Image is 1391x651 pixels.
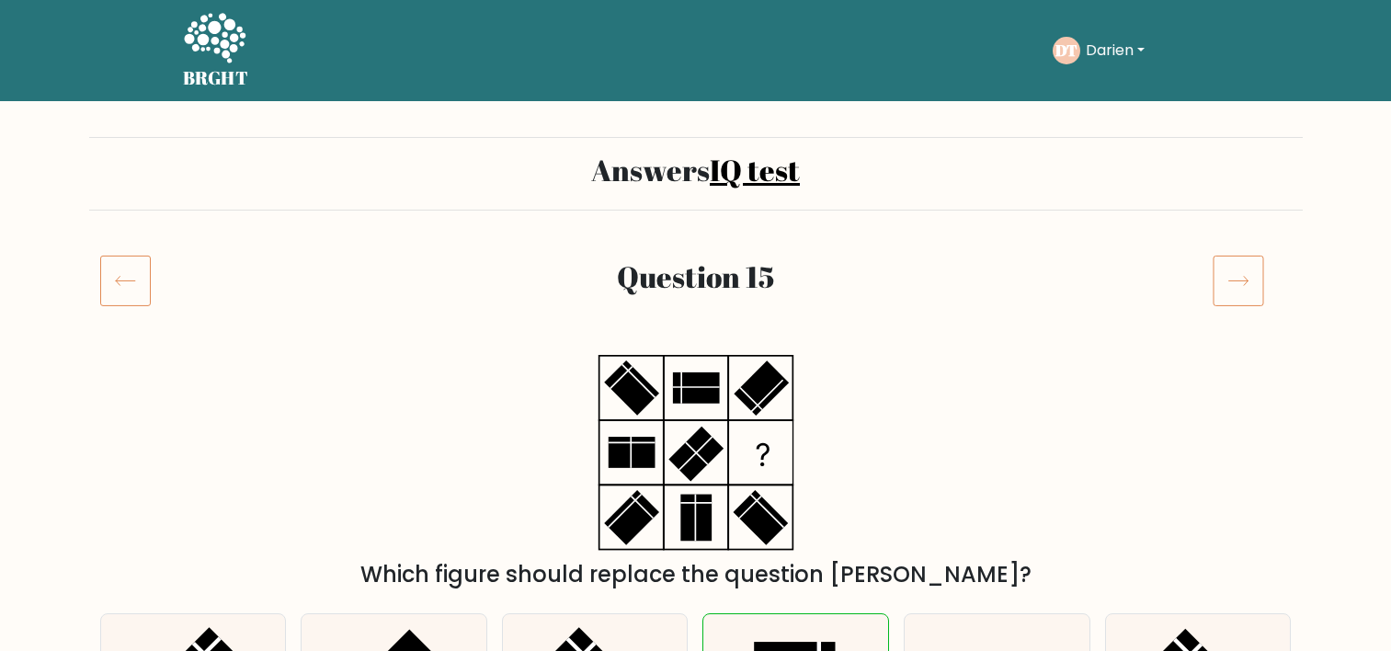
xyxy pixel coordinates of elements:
h2: Answers [100,153,1292,188]
h5: BRGHT [183,67,249,89]
div: Which figure should replace the question [PERSON_NAME]? [111,558,1281,591]
h2: Question 15 [201,259,1191,294]
a: IQ test [710,150,800,189]
button: Darien [1080,39,1150,63]
a: BRGHT [183,7,249,94]
text: DT [1055,40,1077,61]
